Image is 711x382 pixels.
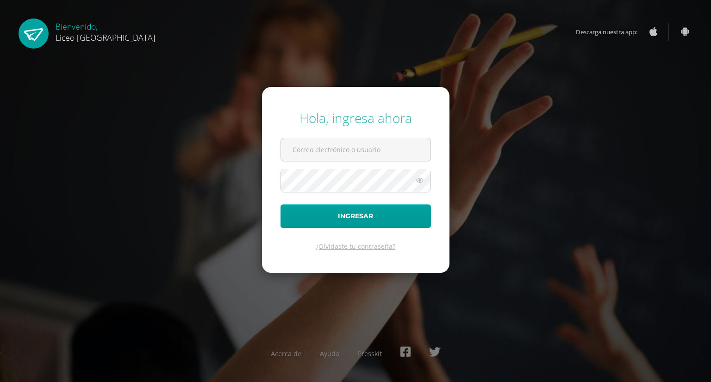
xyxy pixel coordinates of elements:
[271,349,301,358] a: Acerca de
[56,32,156,43] span: Liceo [GEOGRAPHIC_DATA]
[316,242,395,251] a: ¿Olvidaste tu contraseña?
[281,109,431,127] div: Hola, ingresa ahora
[576,23,647,41] span: Descarga nuestra app:
[281,204,431,228] button: Ingresar
[358,349,382,358] a: Presskit
[281,138,430,161] input: Correo electrónico o usuario
[56,18,156,43] div: Bienvenido,
[320,349,339,358] a: Ayuda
